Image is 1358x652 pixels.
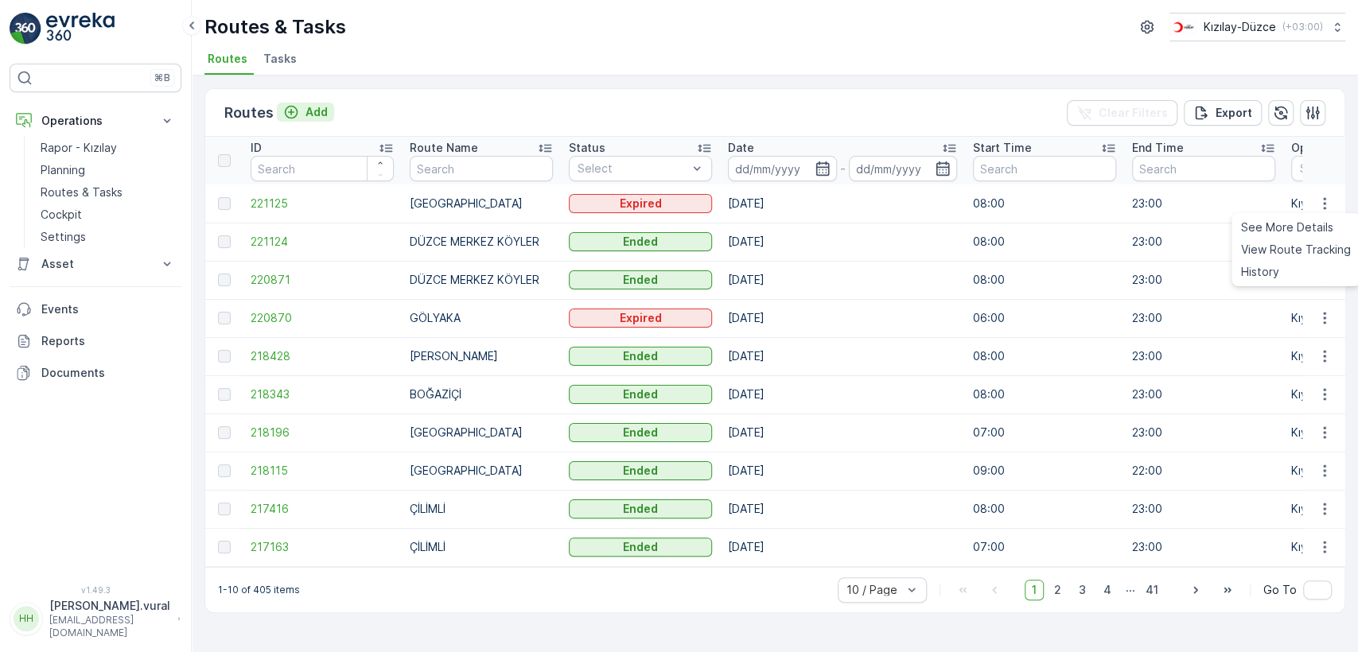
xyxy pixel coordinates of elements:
td: 07:00 [965,528,1124,566]
button: Expired [569,194,712,213]
span: 3 [1072,580,1093,600]
a: 217163 [251,539,394,555]
p: Routes & Tasks [41,184,123,200]
p: Ended [623,539,658,555]
a: 217416 [251,501,394,517]
p: Ended [623,272,658,288]
span: History [1241,264,1279,280]
td: 23:00 [1124,337,1283,375]
p: Ended [623,386,658,402]
a: Settings [34,226,181,248]
td: 23:00 [1124,261,1283,299]
td: GÖLYAKA [402,299,561,337]
input: Search [973,156,1116,181]
td: [DATE] [720,375,965,413]
a: Planning [34,159,181,181]
span: 1 [1025,580,1044,600]
input: dd/mm/yyyy [728,156,837,181]
p: ... [1126,580,1135,600]
td: [GEOGRAPHIC_DATA] [402,452,561,490]
button: Ended [569,270,712,289]
p: Select [578,161,687,177]
div: HH [14,606,39,631]
p: End Time [1132,140,1184,156]
p: Status [569,140,605,156]
p: Planning [41,162,85,178]
a: Reports [10,325,181,357]
div: Toggle Row Selected [218,312,231,324]
a: View Route Tracking [1235,239,1357,261]
p: Kızılay-Düzce [1204,19,1276,35]
td: 06:00 [965,299,1124,337]
p: ( +03:00 ) [1282,21,1323,33]
a: See More Details [1235,216,1357,239]
td: 08:00 [965,261,1124,299]
a: 220870 [251,310,394,326]
a: Cockpit [34,204,181,226]
td: [GEOGRAPHIC_DATA] [402,184,561,223]
td: BOĞAZİÇİ [402,375,561,413]
p: Settings [41,229,86,245]
input: Search [410,156,553,181]
td: 09:00 [965,452,1124,490]
a: 218343 [251,386,394,402]
button: Operations [10,105,181,137]
td: [DATE] [720,452,965,490]
td: 23:00 [1124,299,1283,337]
span: Routes [208,51,247,67]
button: Ended [569,232,712,251]
span: Tasks [263,51,297,67]
p: [EMAIL_ADDRESS][DOMAIN_NAME] [49,614,170,639]
a: 221124 [251,234,394,250]
td: 08:00 [965,337,1124,375]
p: Operations [41,113,150,129]
p: Cockpit [41,207,82,223]
td: 23:00 [1124,413,1283,452]
button: Ended [569,347,712,366]
button: Ended [569,499,712,518]
button: Asset [10,248,181,280]
p: Start Time [973,140,1032,156]
a: 218115 [251,463,394,479]
div: Toggle Row Selected [218,503,231,515]
p: 1-10 of 405 items [218,584,300,596]
td: [DATE] [720,299,965,337]
a: 218196 [251,425,394,440]
div: Toggle Row Selected [218,541,231,553]
td: 08:00 [965,490,1124,528]
p: Ended [623,348,658,364]
td: 23:00 [1124,223,1283,261]
div: Toggle Row Selected [218,426,231,439]
a: 218428 [251,348,394,364]
p: - [840,159,846,178]
div: Toggle Row Selected [218,350,231,363]
span: 41 [1138,580,1165,600]
input: Search [1132,156,1275,181]
button: Ended [569,423,712,442]
button: Expired [569,309,712,328]
p: Clear Filters [1099,105,1168,121]
p: ID [251,140,262,156]
td: ÇİLİMLİ [402,528,561,566]
button: Kızılay-Düzce(+03:00) [1169,13,1345,41]
span: View Route Tracking [1241,242,1351,258]
td: [DATE] [720,528,965,566]
input: Search [251,156,394,181]
div: Toggle Row Selected [218,235,231,248]
div: Toggle Row Selected [218,274,231,286]
p: Events [41,301,175,317]
div: Toggle Row Selected [218,197,231,210]
td: [DATE] [720,261,965,299]
a: Events [10,293,181,325]
td: [DATE] [720,337,965,375]
td: [DATE] [720,490,965,528]
button: Export [1184,100,1262,126]
td: 23:00 [1124,528,1283,566]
